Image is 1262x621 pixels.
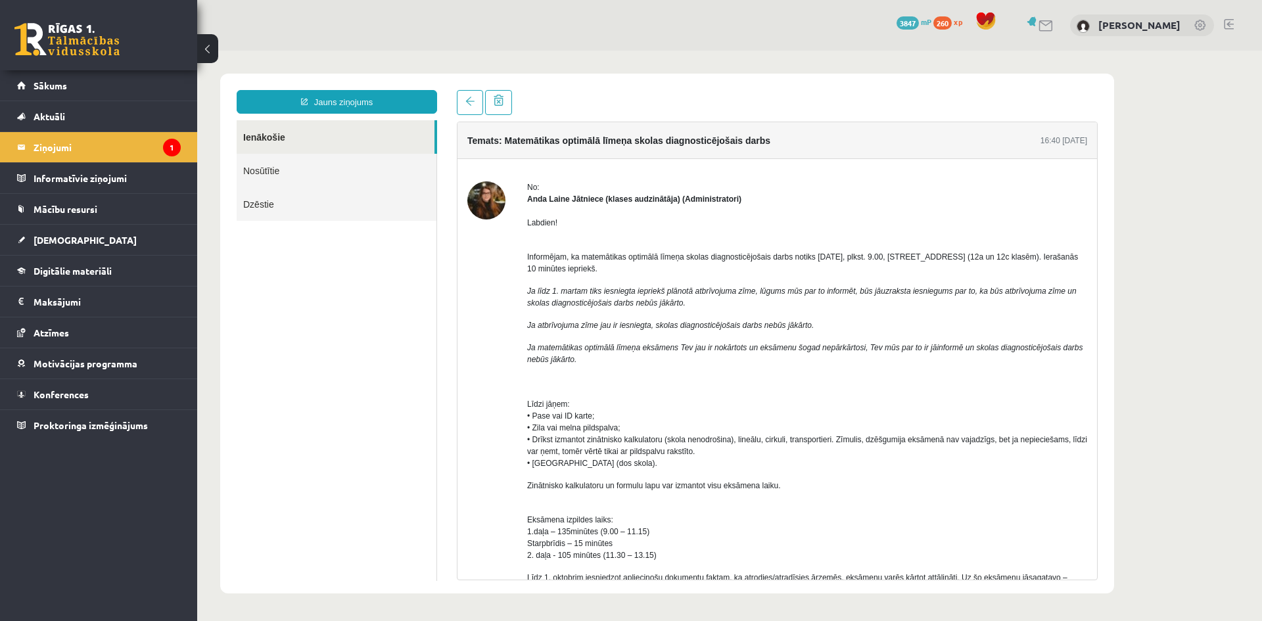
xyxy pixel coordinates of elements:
span: Sākums [34,80,67,91]
a: 3847 mP [897,16,931,27]
span: xp [954,16,962,27]
span: Līdz 1. oktobrim iesniedzot apliecinošu dokumentu faktam, ka atrodies/atradīsies ārzemēs, eksāmen... [330,522,890,614]
legend: Maksājumi [34,287,181,317]
strong: Anda Laine Jātniece (klases audzinātāja) (Administratori) [330,144,544,153]
span: 260 [933,16,952,30]
a: Aktuāli [17,101,181,131]
img: Rita Margarita Metuzāle [1077,20,1090,33]
a: 260 xp [933,16,969,27]
a: Motivācijas programma [17,348,181,379]
i: nebūs jākārto. [438,248,488,257]
a: [DEMOGRAPHIC_DATA] [17,225,181,255]
img: Anda Laine Jātniece (klases audzinātāja) [270,131,308,169]
a: Proktoringa izmēģinājums [17,410,181,440]
div: No: [330,131,890,143]
i: nebūs jākārto. [567,270,617,279]
span: Informējam, ka matemātikas optimālā līmeņa skolas diagnosticējošais darbs notiks [DATE], plkst. 9... [330,202,881,223]
span: Labdien! [330,168,360,177]
i: Ja līdz 1. martam tiks iesniegta iepriekš plānotā atbrīvojuma zīme, lūgums mūs par to informēt, b... [330,236,879,257]
h4: Temats: Matemātikas optimālā līmeņa skolas diagnosticējošais darbs [270,85,573,95]
span: Eksāmena izpildes laiks: 1.daļa – 135minūtes (9.00 – 11.15) Starpbrīdis – 15 minūtes 2. daļa - 10... [330,465,459,509]
span: [DEMOGRAPHIC_DATA] [34,234,137,246]
span: mP [921,16,931,27]
span: Aktuāli [34,110,65,122]
a: Ienākošie [39,70,237,103]
legend: Ziņojumi [34,132,181,162]
a: Rīgas 1. Tālmācības vidusskola [14,23,120,56]
span: Zinātnisko kalkulatoru un formulu lapu var izmantot visu eksāmena laiku. [330,430,584,440]
span: Digitālie materiāli [34,265,112,277]
a: Konferences [17,379,181,409]
span: Konferences [34,388,89,400]
a: Atzīmes [17,317,181,348]
a: Maksājumi [17,287,181,317]
span: 3847 [897,16,919,30]
i: Ja atbrīvojuma zīme jau ir iesniegta, skolas diagnosticējošais darbs [330,270,565,279]
a: Dzēstie [39,137,239,170]
span: Motivācijas programma [34,357,137,369]
legend: Informatīvie ziņojumi [34,163,181,193]
a: Nosūtītie [39,103,239,137]
i: 1 [163,139,181,156]
i: Ja matemātikas optimālā līmeņa eksāmens Tev jau ir nokārtots un eksāmenu šogad nepārkārtosi, Tev ... [330,292,886,302]
a: Mācību resursi [17,194,181,224]
a: Jauns ziņojums [39,39,240,63]
div: 16:40 [DATE] [843,84,890,96]
a: Digitālie materiāli [17,256,181,286]
a: Sākums [17,70,181,101]
i: nebūs jākārto. [330,304,379,313]
a: [PERSON_NAME] [1098,18,1180,32]
a: Informatīvie ziņojumi [17,163,181,193]
span: Proktoringa izmēģinājums [34,419,148,431]
span: Atzīmes [34,327,69,338]
span: Līdzi jāņem: • Pase vai ID karte; • Zila vai melna pildspalva; • Drīkst izmantot zinātnisko kalku... [330,349,890,417]
a: Ziņojumi1 [17,132,181,162]
span: Mācību resursi [34,203,97,215]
